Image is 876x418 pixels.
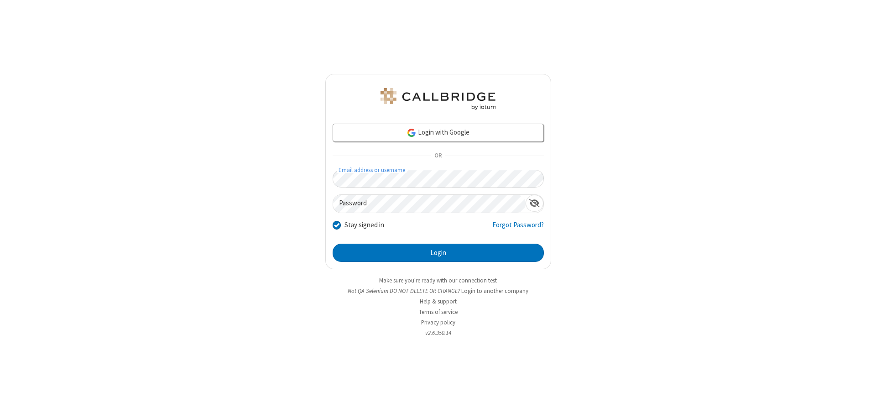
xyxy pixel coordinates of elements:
input: Email address or username [333,170,544,188]
li: Not QA Selenium DO NOT DELETE OR CHANGE? [325,287,551,295]
img: google-icon.png [407,128,417,138]
span: OR [431,150,445,162]
a: Login with Google [333,124,544,142]
button: Login [333,244,544,262]
input: Password [333,195,526,213]
a: Forgot Password? [492,220,544,237]
button: Login to another company [461,287,528,295]
label: Stay signed in [344,220,384,230]
a: Make sure you're ready with our connection test [379,277,497,284]
div: Show password [526,195,543,212]
img: QA Selenium DO NOT DELETE OR CHANGE [379,88,497,110]
a: Terms of service [419,308,458,316]
a: Privacy policy [421,319,455,326]
a: Help & support [420,298,457,305]
iframe: Chat [853,394,869,412]
li: v2.6.350.14 [325,329,551,337]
